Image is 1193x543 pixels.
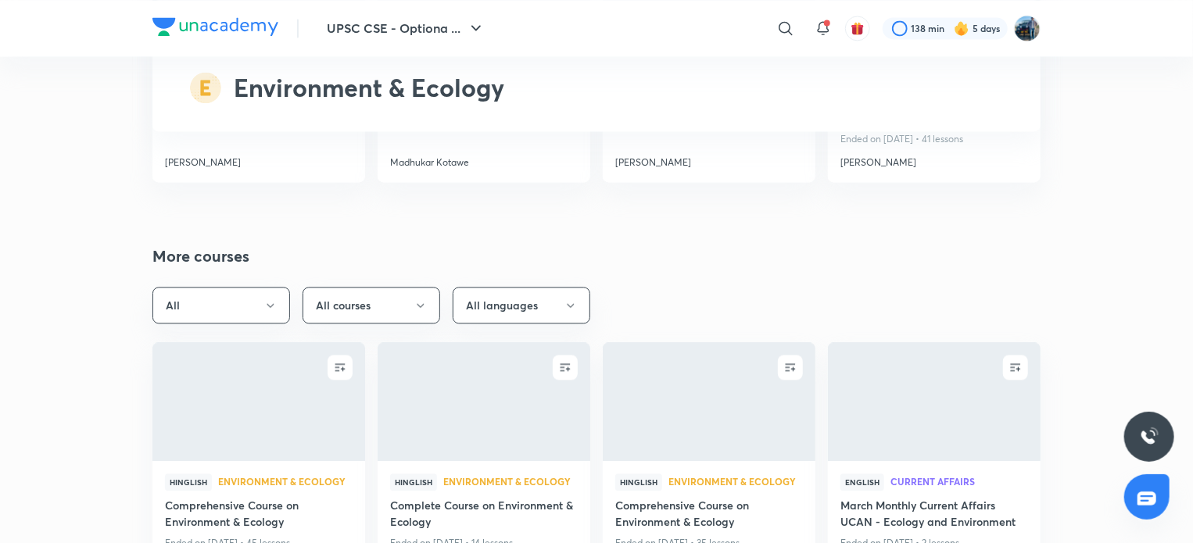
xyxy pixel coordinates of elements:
img: streak [954,20,969,36]
a: [PERSON_NAME] [615,149,803,170]
span: Hinglish [390,473,437,491]
img: Company Logo [152,17,278,36]
span: Environment & Ecology [668,477,803,486]
a: March Monthly Current Affairs UCAN - Ecology and Environment [840,497,1028,533]
button: UPSC CSE - Optiona ... [317,13,495,44]
img: avatar [851,21,865,35]
h2: Environment & Ecology [234,69,504,106]
a: Environment & Ecology [218,477,353,488]
span: Current Affairs [890,477,1028,486]
span: Hinglish [615,473,662,491]
img: I A S babu [1014,15,1041,41]
span: Environment & Ecology [443,477,578,486]
a: Current Affairs [890,477,1028,488]
a: Complete Course on Environment & Ecology [390,497,578,533]
button: avatar [845,16,870,41]
a: new-thumbnail [152,342,365,461]
span: English [840,473,884,491]
a: Company Logo [152,17,278,40]
a: Comprehensive Course on Environment & Ecology [165,497,353,533]
p: Ended on [DATE] • 41 lessons [840,129,1028,149]
a: [PERSON_NAME] [840,149,1028,170]
button: All courses [303,287,440,323]
a: new-thumbnail [378,342,590,461]
img: syllabus-subject-icon [190,72,221,103]
a: Environment & Ecology [668,477,803,488]
img: ttu [1140,427,1159,446]
a: new-thumbnail [828,342,1041,461]
img: new-thumbnail [375,341,592,462]
img: new-thumbnail [826,341,1042,462]
a: [PERSON_NAME] [165,149,353,170]
span: Hinglish [165,473,212,491]
a: Comprehensive Course on Environment & Ecology [615,497,803,533]
span: Environment & Ecology [218,477,353,486]
a: new-thumbnail [603,342,815,461]
a: Environment & Ecology [443,477,578,488]
h2: More courses [152,245,815,268]
img: new-thumbnail [600,341,817,462]
button: All languages [453,287,590,323]
button: All [152,287,290,323]
a: Madhukar Kotawe [390,149,578,170]
img: new-thumbnail [150,341,367,462]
